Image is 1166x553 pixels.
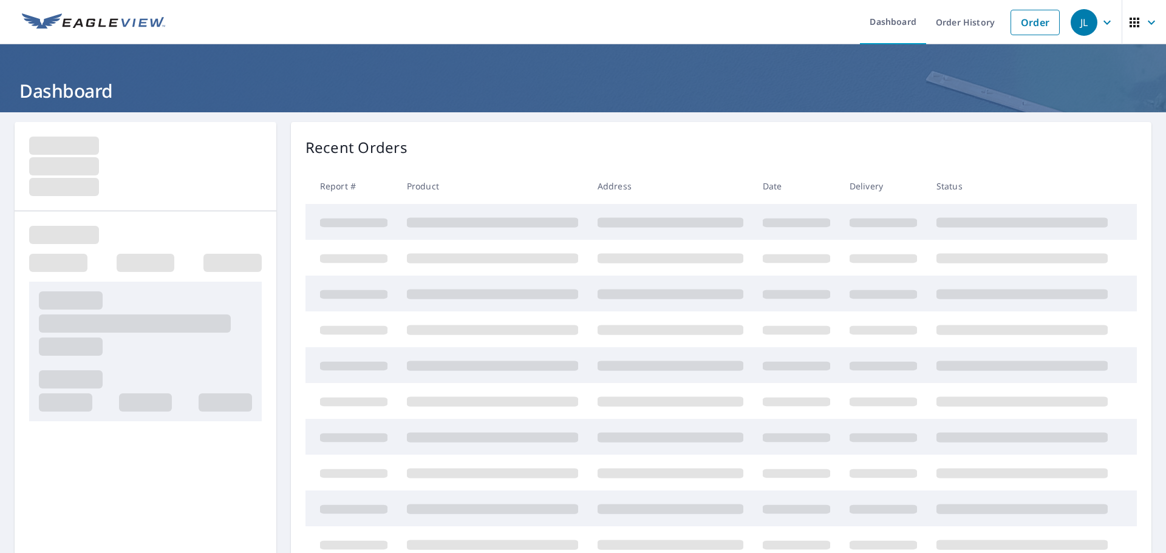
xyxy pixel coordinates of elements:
[588,168,753,204] th: Address
[1011,10,1060,35] a: Order
[15,78,1151,103] h1: Dashboard
[1071,9,1097,36] div: JL
[22,13,165,32] img: EV Logo
[305,137,407,158] p: Recent Orders
[840,168,927,204] th: Delivery
[753,168,840,204] th: Date
[397,168,588,204] th: Product
[305,168,397,204] th: Report #
[927,168,1117,204] th: Status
